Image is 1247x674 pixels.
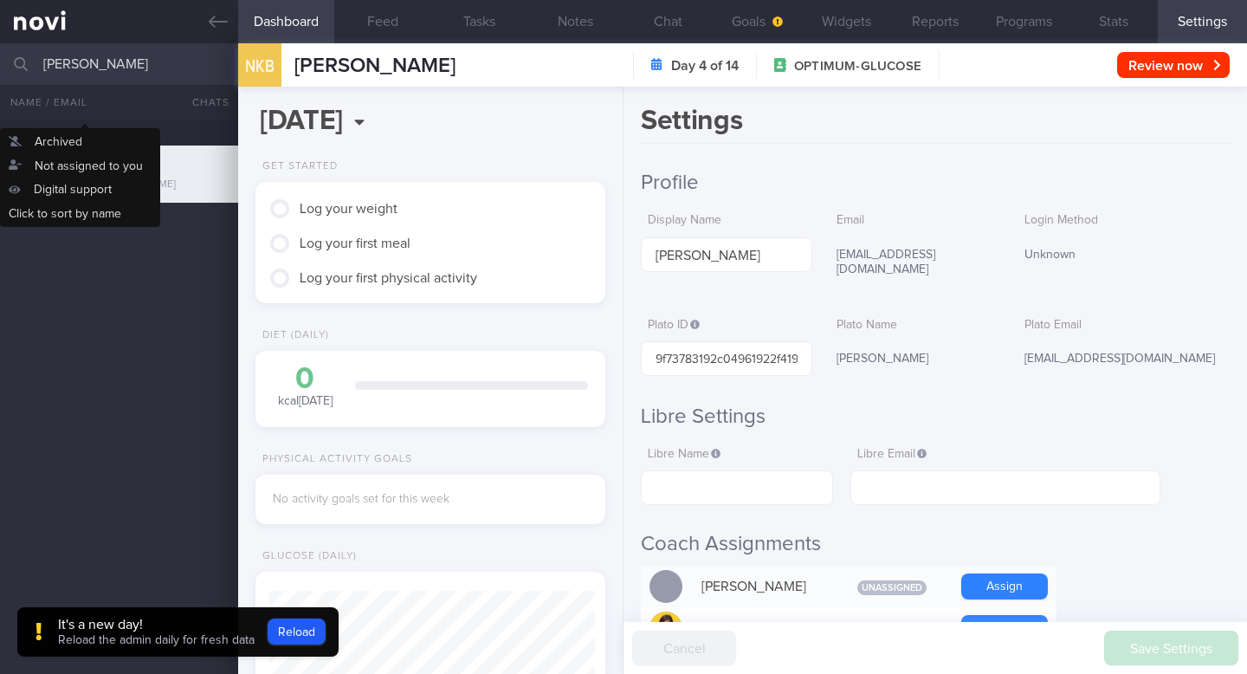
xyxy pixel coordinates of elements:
span: Reload the admin daily for fresh data [58,634,255,646]
div: [EMAIL_ADDRESS][DOMAIN_NAME] [10,178,228,191]
span: Unassigned [857,580,927,595]
h2: Coach Assignments [641,531,1230,557]
span: Plato ID [648,319,700,331]
div: Physical Activity Goals [255,453,412,466]
h1: Settings [641,104,1230,144]
button: Chats [169,85,238,120]
div: [PERSON_NAME] [693,569,831,604]
label: Login Method [1024,213,1223,229]
label: Display Name [648,213,804,229]
span: [PERSON_NAME] [294,55,456,76]
label: Plato Email [1024,318,1223,334]
div: 0 [273,364,338,394]
label: Email [837,213,993,229]
h2: Libre Settings [641,404,1230,430]
div: [EMAIL_ADDRESS][DOMAIN_NAME] [830,237,1000,288]
button: Assign [961,574,1048,599]
div: It's a new day! [58,616,255,633]
button: Review now [1117,52,1230,78]
button: Assign [961,615,1048,641]
h2: Profile [641,170,1230,196]
label: Plato Name [837,318,993,334]
div: Diet (Daily) [255,329,329,342]
div: [EMAIL_ADDRESS][DOMAIN_NAME] [1018,341,1230,378]
div: [PERSON_NAME] [830,341,1000,378]
div: Glucose (Daily) [255,550,357,563]
button: Reload [268,619,326,645]
div: No activity goals set for this week [273,492,588,508]
span: [PERSON_NAME] [10,159,119,172]
div: Get Started [255,160,338,173]
span: OPTIMUM-GLUCOSE [794,58,921,75]
div: kcal [DATE] [273,364,338,410]
div: Angena [693,611,831,645]
strong: Day 4 of 14 [671,57,739,75]
div: NKB [234,33,286,100]
span: Libre Name [648,448,720,460]
div: Unknown [1018,237,1230,274]
span: Libre Email [857,448,927,460]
